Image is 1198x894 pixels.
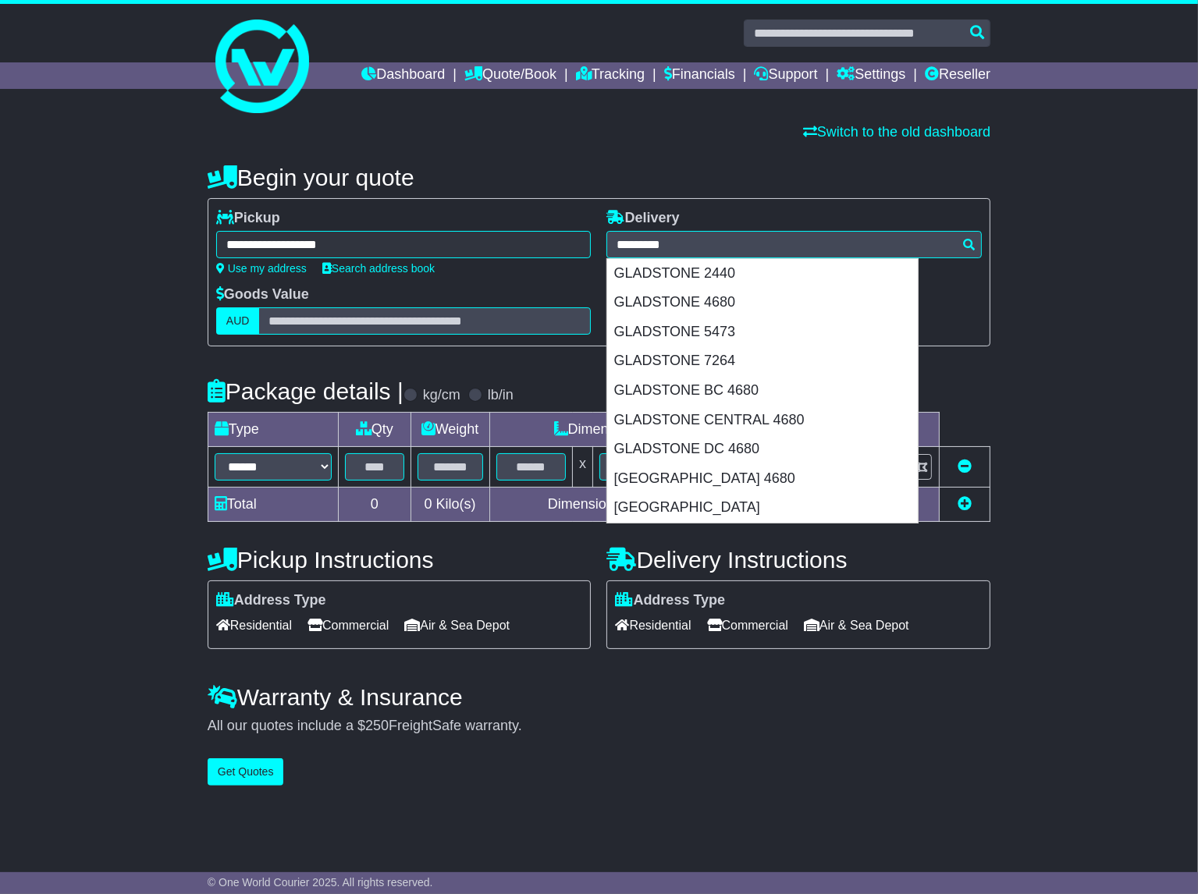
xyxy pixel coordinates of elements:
[307,613,389,637] span: Commercial
[803,124,990,140] a: Switch to the old dashboard
[208,758,284,786] button: Get Quotes
[607,318,918,347] div: GLADSTONE 5473
[489,488,780,522] td: Dimensions in Centimetre(s)
[489,413,780,447] td: Dimensions (L x W x H)
[216,286,309,303] label: Goods Value
[411,488,489,522] td: Kilo(s)
[607,376,918,406] div: GLADSTONE BC 4680
[607,406,918,435] div: GLADSTONE CENTRAL 4680
[664,62,735,89] a: Financials
[606,231,982,258] typeahead: Please provide city
[707,613,788,637] span: Commercial
[425,496,432,512] span: 0
[576,62,645,89] a: Tracking
[423,387,460,404] label: kg/cm
[208,876,433,889] span: © One World Courier 2025. All rights reserved.
[216,613,292,637] span: Residential
[322,262,435,275] a: Search address book
[338,413,411,447] td: Qty
[488,387,514,404] label: lb/in
[208,413,338,447] td: Type
[208,378,403,404] h4: Package details |
[925,62,990,89] a: Reseller
[338,488,411,522] td: 0
[755,62,818,89] a: Support
[208,718,990,735] div: All our quotes include a $ FreightSafe warranty.
[404,613,510,637] span: Air & Sea Depot
[208,165,990,190] h4: Begin your quote
[216,210,280,227] label: Pickup
[361,62,445,89] a: Dashboard
[607,259,918,289] div: GLADSTONE 2440
[365,718,389,733] span: 250
[837,62,905,89] a: Settings
[607,288,918,318] div: GLADSTONE 4680
[607,435,918,464] div: GLADSTONE DC 4680
[411,413,489,447] td: Weight
[216,592,326,609] label: Address Type
[958,496,972,512] a: Add new item
[607,493,918,523] div: [GEOGRAPHIC_DATA]
[216,307,260,335] label: AUD
[606,210,679,227] label: Delivery
[208,684,990,710] h4: Warranty & Insurance
[804,613,909,637] span: Air & Sea Depot
[208,488,338,522] td: Total
[615,613,691,637] span: Residential
[607,346,918,376] div: GLADSTONE 7264
[958,459,972,474] a: Remove this item
[464,62,556,89] a: Quote/Book
[615,592,725,609] label: Address Type
[606,547,990,573] h4: Delivery Instructions
[607,464,918,494] div: [GEOGRAPHIC_DATA] 4680
[216,262,307,275] a: Use my address
[573,447,593,488] td: x
[208,547,592,573] h4: Pickup Instructions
